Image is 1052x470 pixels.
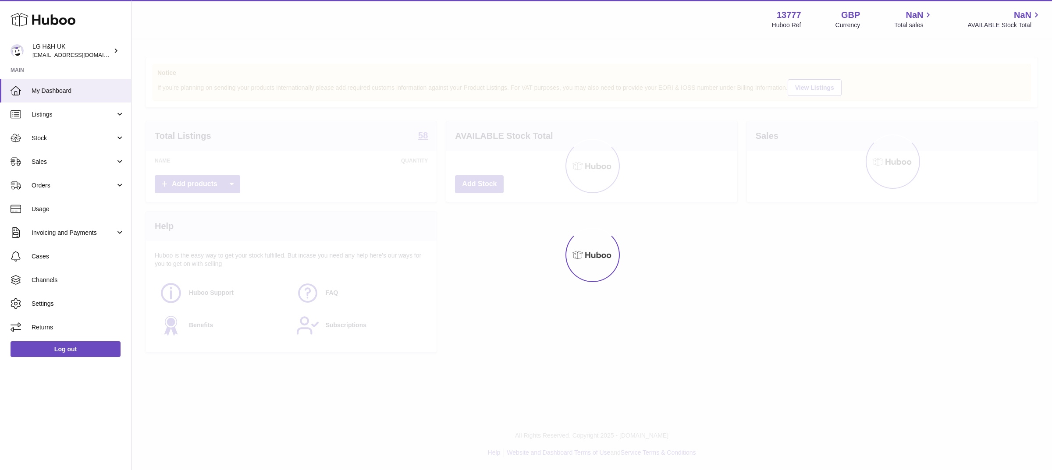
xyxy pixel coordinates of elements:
span: Cases [32,252,124,261]
span: Usage [32,205,124,213]
span: AVAILABLE Stock Total [967,21,1041,29]
span: Settings [32,300,124,308]
div: Currency [835,21,860,29]
a: NaN AVAILABLE Stock Total [967,9,1041,29]
strong: 13777 [777,9,801,21]
span: NaN [906,9,923,21]
span: Orders [32,181,115,190]
img: veechen@lghnh.co.uk [11,44,24,57]
span: Stock [32,134,115,142]
div: LG H&H UK [32,42,111,59]
span: Returns [32,323,124,332]
span: My Dashboard [32,87,124,95]
a: NaN Total sales [894,9,933,29]
span: Listings [32,110,115,119]
span: Channels [32,276,124,284]
div: Huboo Ref [772,21,801,29]
span: Sales [32,158,115,166]
strong: GBP [841,9,860,21]
span: [EMAIL_ADDRESS][DOMAIN_NAME] [32,51,129,58]
a: Log out [11,341,121,357]
span: NaN [1014,9,1031,21]
span: Invoicing and Payments [32,229,115,237]
span: Total sales [894,21,933,29]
